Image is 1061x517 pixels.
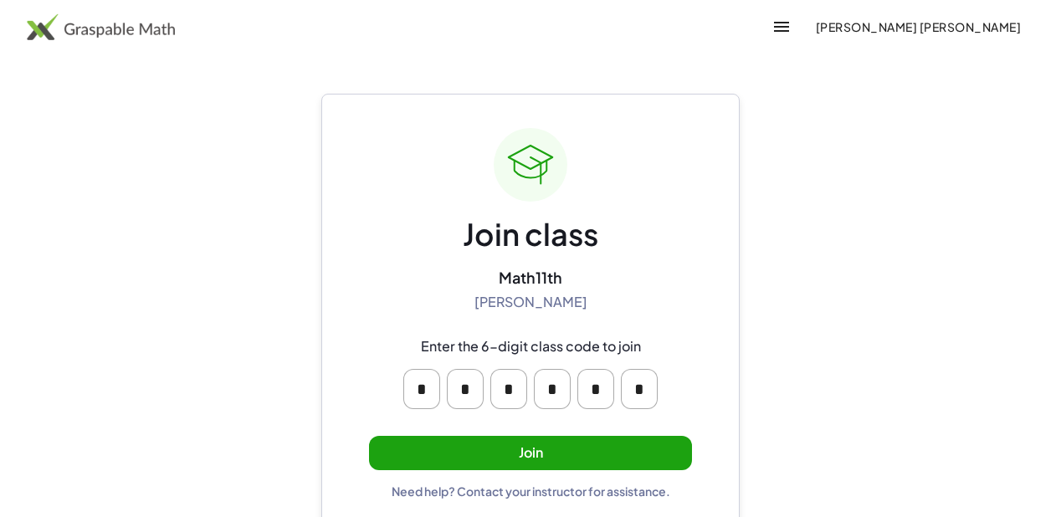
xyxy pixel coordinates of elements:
div: Math11th [499,268,562,287]
div: [PERSON_NAME] [474,294,587,311]
input: Please enter OTP character 4 [534,369,571,409]
input: Please enter OTP character 6 [621,369,658,409]
input: Please enter OTP character 1 [403,369,440,409]
button: Join [369,436,692,470]
div: Enter the 6-digit class code to join [421,338,641,356]
input: Please enter OTP character 5 [577,369,614,409]
div: Join class [463,215,598,254]
input: Please enter OTP character 3 [490,369,527,409]
button: [PERSON_NAME] [PERSON_NAME] [802,12,1034,42]
input: Please enter OTP character 2 [447,369,484,409]
div: Need help? Contact your instructor for assistance. [392,484,670,499]
span: [PERSON_NAME] [PERSON_NAME] [815,19,1021,34]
